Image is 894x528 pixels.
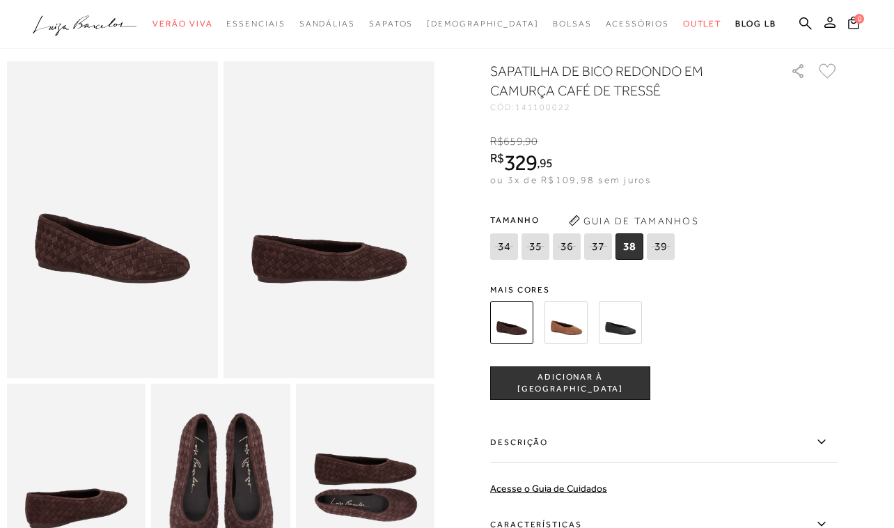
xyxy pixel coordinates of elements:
img: SAPATILHA DE BICO REDONDO EM CAMURÇA CAFÉ DE TRESSÊ [490,301,533,344]
a: categoryNavScreenReaderText [369,11,413,37]
span: Sandálias [299,19,355,29]
h1: SAPATILHA DE BICO REDONDO EM CAMURÇA CAFÉ DE TRESSÊ [490,61,751,100]
button: 0 [844,15,863,34]
button: Guia de Tamanhos [564,210,703,232]
span: Acessórios [606,19,669,29]
span: 37 [584,233,612,260]
button: ADICIONAR À [GEOGRAPHIC_DATA] [490,366,650,400]
img: SAPATILHA DE BICO REDONDO EM COURO PRETO TRESSÊ [599,301,642,344]
span: Tamanho [490,210,678,231]
a: noSubCategoriesText [427,11,539,37]
i: , [523,135,538,148]
a: Acesse o Guia de Cuidados [490,483,607,494]
span: 329 [504,150,537,175]
span: ADICIONAR À [GEOGRAPHIC_DATA] [491,371,650,396]
span: 39 [647,233,675,260]
span: 90 [525,135,538,148]
a: categoryNavScreenReaderText [606,11,669,37]
span: 38 [615,233,643,260]
a: categoryNavScreenReaderText [152,11,212,37]
span: Mais cores [490,286,838,294]
label: Descrição [490,422,838,463]
span: BLOG LB [735,19,776,29]
span: 95 [540,155,553,170]
i: R$ [490,135,503,148]
span: 36 [553,233,581,260]
span: Bolsas [553,19,592,29]
div: CÓD: [490,103,769,111]
img: image [223,61,434,378]
span: 0 [854,14,864,24]
img: SAPATILHA DE BICO REDONDO EM CAMURÇA CARAMELO DE TRESSÊ [544,301,588,344]
i: , [537,157,553,169]
a: categoryNavScreenReaderText [683,11,722,37]
i: R$ [490,152,504,164]
span: 141100022 [515,102,571,112]
span: [DEMOGRAPHIC_DATA] [427,19,539,29]
a: categoryNavScreenReaderText [553,11,592,37]
span: Outlet [683,19,722,29]
a: categoryNavScreenReaderText [299,11,355,37]
a: categoryNavScreenReaderText [226,11,285,37]
span: Essenciais [226,19,285,29]
span: 35 [521,233,549,260]
span: 34 [490,233,518,260]
span: Verão Viva [152,19,212,29]
span: Sapatos [369,19,413,29]
img: image [7,61,218,378]
span: ou 3x de R$109,98 sem juros [490,174,651,185]
span: 659 [503,135,522,148]
a: BLOG LB [735,11,776,37]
